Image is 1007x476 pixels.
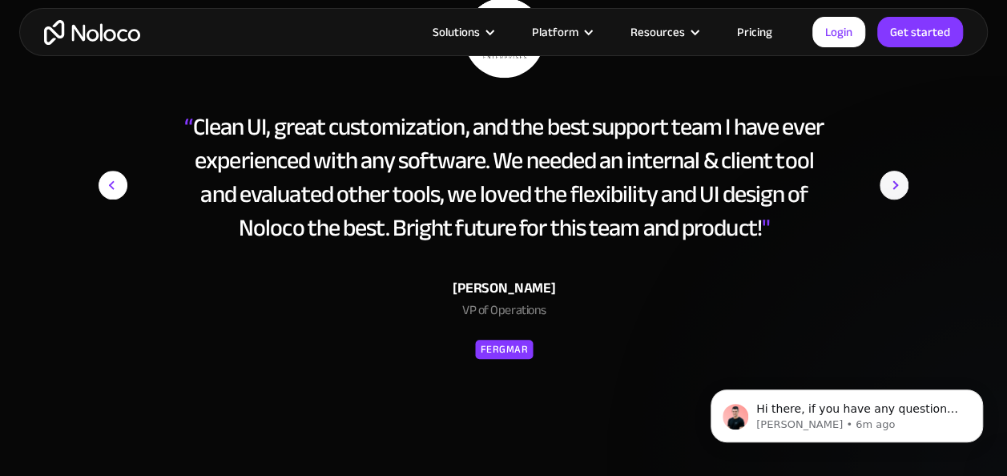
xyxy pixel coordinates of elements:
div: Fergmar [481,340,529,359]
div: Clean UI, great customization, and the best support team I have ever experienced with any softwar... [184,110,824,244]
div: [PERSON_NAME] [184,276,824,301]
div: Platform [512,22,610,42]
a: Pricing [717,22,792,42]
a: Login [812,17,865,47]
div: Solutions [433,22,480,42]
span: " [762,205,770,250]
div: VP of Operations [184,301,824,328]
div: Resources [630,22,685,42]
a: home [44,20,140,45]
iframe: Intercom notifications message [687,356,1007,468]
div: Solutions [413,22,512,42]
a: Get started [877,17,963,47]
span: “ [184,104,192,149]
div: Resources [610,22,717,42]
div: Platform [532,22,578,42]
